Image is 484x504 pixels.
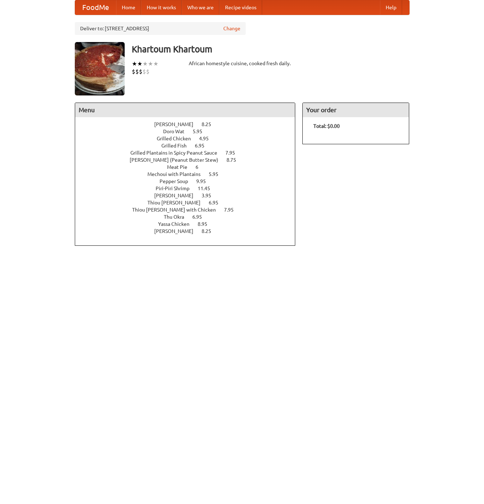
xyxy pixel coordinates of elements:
span: 7.95 [224,207,241,213]
span: Thiou [PERSON_NAME] with Chicken [132,207,223,213]
a: Help [380,0,402,15]
a: Home [116,0,141,15]
a: Doro Wat 5.95 [163,129,215,134]
li: $ [139,68,142,76]
a: Piri-Piri Shrimp 11.45 [156,186,223,191]
span: 6.95 [195,143,212,149]
a: Change [223,25,240,32]
a: Grilled Plantains in Spicy Peanut Sauce 7.95 [130,150,248,156]
span: 3.95 [202,193,218,198]
span: [PERSON_NAME] [154,121,201,127]
span: Grilled Chicken [157,136,198,141]
span: 11.45 [198,186,217,191]
li: $ [132,68,135,76]
a: Yassa Chicken 8.95 [158,221,220,227]
b: Total: $0.00 [313,123,340,129]
span: 9.95 [196,178,213,184]
span: 6.95 [192,214,209,220]
a: Thiou [PERSON_NAME] 6.95 [147,200,231,206]
div: Deliver to: [STREET_ADDRESS] [75,22,246,35]
span: 8.25 [202,121,218,127]
li: ★ [132,60,137,68]
a: Recipe videos [219,0,262,15]
li: $ [142,68,146,76]
h4: Menu [75,103,295,117]
span: 6.95 [209,200,225,206]
a: Thu Okra 6.95 [164,214,215,220]
span: 7.95 [225,150,242,156]
li: ★ [137,60,142,68]
h4: Your order [303,103,409,117]
h3: Khartoum Khartoum [132,42,410,56]
span: Piri-Piri Shrimp [156,186,197,191]
span: Grilled Plantains in Spicy Peanut Sauce [130,150,224,156]
a: Grilled Chicken 4.95 [157,136,222,141]
span: 8.25 [202,228,218,234]
span: 5.95 [209,171,225,177]
span: Grilled Fish [161,143,194,149]
span: Yassa Chicken [158,221,197,227]
span: Pepper Soup [160,178,195,184]
a: Pepper Soup 9.95 [160,178,219,184]
div: African homestyle cuisine, cooked fresh daily. [189,60,296,67]
span: Mechoui with Plantains [147,171,208,177]
a: FoodMe [75,0,116,15]
span: Doro Wat [163,129,192,134]
span: 8.75 [227,157,243,163]
span: 8.95 [198,221,214,227]
span: 4.95 [199,136,216,141]
span: 6 [196,164,205,170]
li: $ [146,68,150,76]
li: ★ [153,60,158,68]
a: Grilled Fish 6.95 [161,143,218,149]
li: ★ [148,60,153,68]
li: ★ [142,60,148,68]
a: [PERSON_NAME] 8.25 [154,228,224,234]
span: [PERSON_NAME] [154,228,201,234]
a: Meat Pie 6 [167,164,212,170]
span: [PERSON_NAME] [154,193,201,198]
a: [PERSON_NAME] 3.95 [154,193,224,198]
img: angular.jpg [75,42,125,95]
a: [PERSON_NAME] (Peanut Butter Stew) 8.75 [130,157,249,163]
span: 5.95 [193,129,209,134]
a: How it works [141,0,182,15]
a: [PERSON_NAME] 8.25 [154,121,224,127]
a: Mechoui with Plantains 5.95 [147,171,231,177]
span: Thiou [PERSON_NAME] [147,200,208,206]
a: Who we are [182,0,219,15]
span: Meat Pie [167,164,194,170]
li: $ [135,68,139,76]
span: [PERSON_NAME] (Peanut Butter Stew) [130,157,225,163]
span: Thu Okra [164,214,191,220]
a: Thiou [PERSON_NAME] with Chicken 7.95 [132,207,247,213]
